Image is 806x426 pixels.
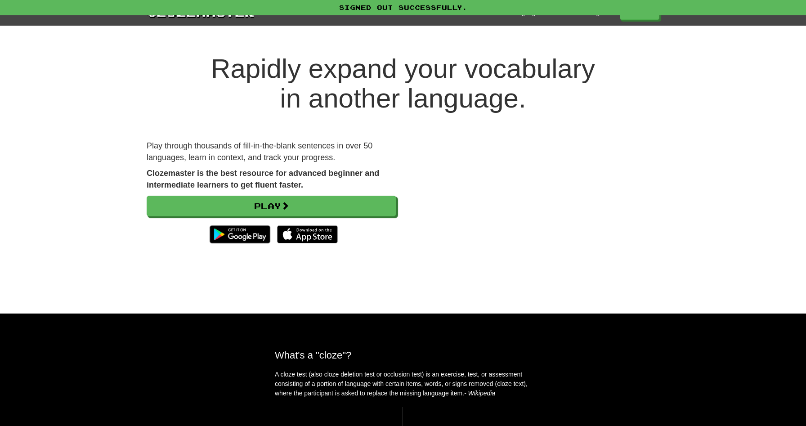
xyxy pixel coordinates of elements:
[464,390,495,397] em: - Wikipedia
[147,140,396,163] p: Play through thousands of fill-in-the-blank sentences in over 50 languages, learn in context, and...
[205,221,275,248] img: Get it on Google Play
[277,225,338,243] img: Download_on_the_App_Store_Badge_US-UK_135x40-25178aeef6eb6b83b96f5f2d004eda3bffbb37122de64afbaef7...
[147,169,379,189] strong: Clozemaster is the best resource for advanced beginner and intermediate learners to get fluent fa...
[147,196,396,216] a: Play
[275,370,531,398] p: A cloze test (also cloze deletion test or occlusion test) is an exercise, test, or assessment con...
[275,350,531,361] h2: What's a "cloze"?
